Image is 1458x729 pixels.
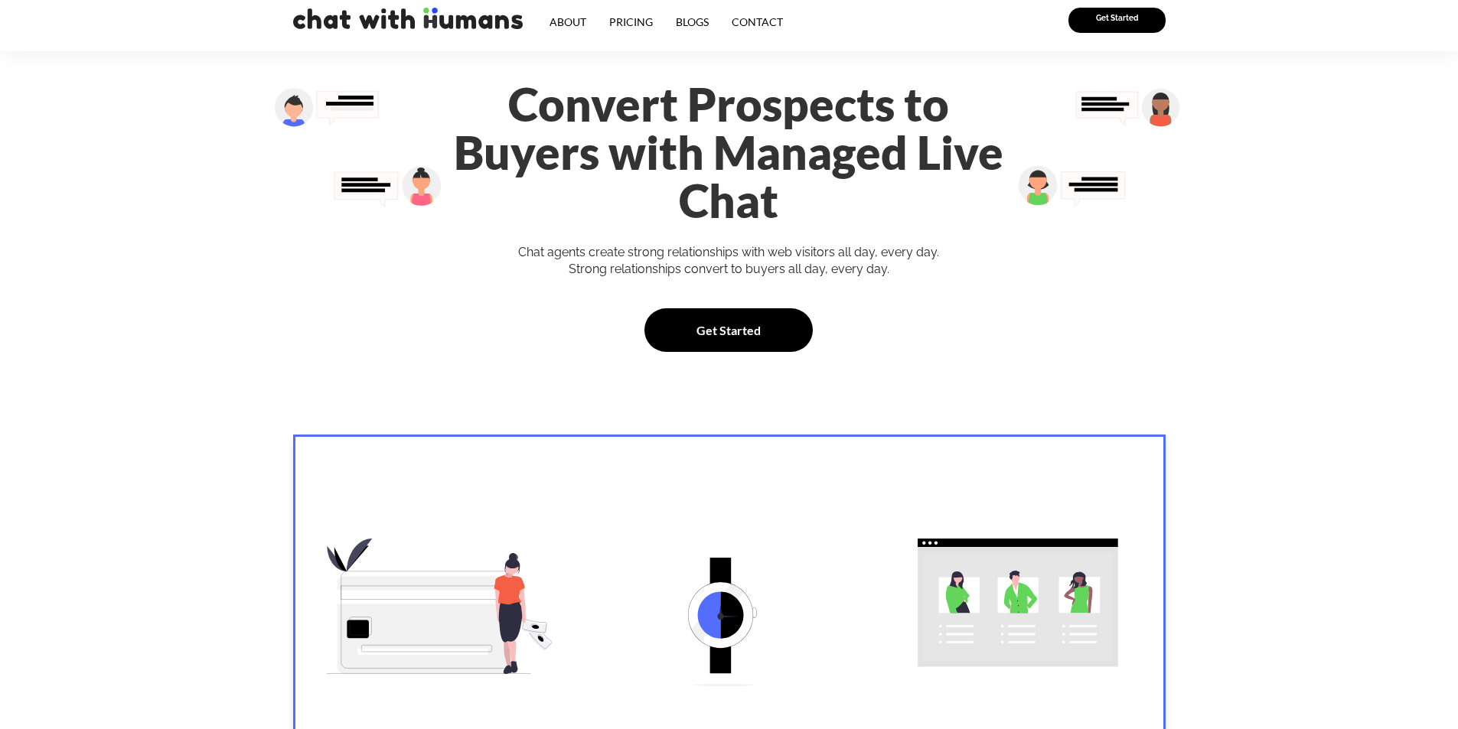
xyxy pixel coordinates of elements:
div: Chat agents create strong relationships with web visitors all day, every day. [432,244,1026,261]
div: Strong relationships convert to buyers all day, every day. [432,261,1026,278]
img: Group 28 [274,88,380,127]
a: About [538,8,598,36]
a: Get Started [644,308,813,352]
a: Pricing [598,8,664,36]
a: Blogs [664,8,720,36]
img: watch [688,558,757,686]
img: If there’s anything worse than hold music, it’s waiting for a chat agent’s response. Our agents a... [918,539,1118,667]
h1: Convert Prospects to Buyers with Managed Live Chat [432,80,1026,225]
a: Contact [720,8,794,36]
span: Get Started [696,321,761,340]
img: Group 26 [1075,88,1180,127]
img: chat with humans [293,8,523,29]
img: Group 29 [332,165,442,209]
a: Get Started [1068,8,1166,33]
img: Group 27 [1018,165,1127,208]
